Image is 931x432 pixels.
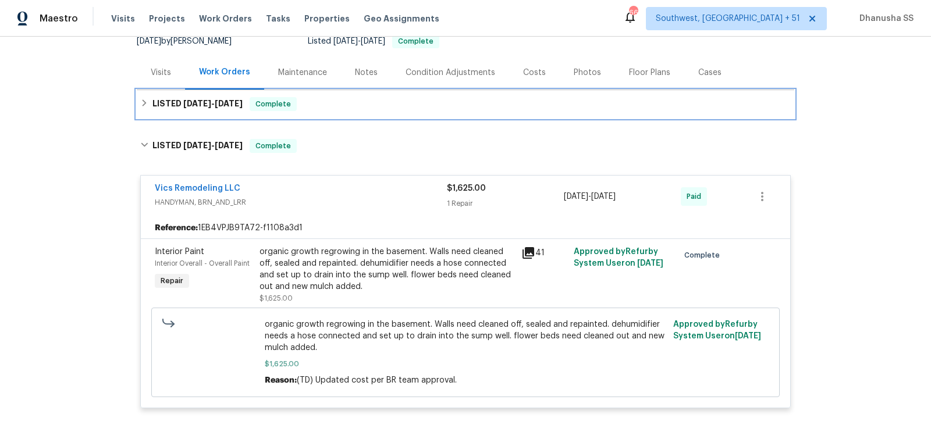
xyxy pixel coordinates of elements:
div: Work Orders [199,66,250,78]
span: [DATE] [591,192,616,201]
span: Complete [251,140,296,152]
span: Tasks [266,15,290,23]
span: [DATE] [735,332,761,340]
span: $1,625.00 [260,295,293,302]
span: - [564,191,616,202]
span: Repair [156,275,188,287]
div: Notes [355,67,378,78]
span: [DATE] [361,37,385,45]
span: Interior Overall - Overall Paint [155,260,250,267]
div: Floor Plans [629,67,670,78]
h6: LISTED [152,139,243,153]
a: Vics Remodeling LLC [155,184,240,192]
div: 1EB4VPJB9TA72-f1108a3d1 [141,217,790,238]
span: - [183,99,243,108]
span: (TD) Updated cost per BR team approval. [297,376,457,384]
span: organic growth regrowing in the basement. Walls need cleaned off, sealed and repainted. dehumidif... [265,319,667,354]
span: Southwest, [GEOGRAPHIC_DATA] + 51 [656,13,800,24]
div: Visits [151,67,171,78]
span: Approved by Refurby System User on [673,320,761,340]
span: - [183,141,243,149]
h6: LISTED [152,97,243,111]
b: Reference: [155,222,198,234]
span: [DATE] [183,99,211,108]
span: Paid [687,191,706,202]
span: HANDYMAN, BRN_AND_LRR [155,197,447,208]
div: Condition Adjustments [406,67,495,78]
span: - [333,37,385,45]
div: LISTED [DATE]-[DATE]Complete [137,127,794,165]
span: Complete [684,249,724,261]
div: by [PERSON_NAME] [137,34,246,48]
span: Maestro [40,13,78,24]
span: $1,625.00 [265,358,667,370]
div: 41 [521,246,567,260]
span: Reason: [265,376,297,384]
div: Cases [698,67,722,78]
span: Interior Paint [155,248,204,256]
span: [DATE] [637,259,663,267]
div: Photos [574,67,601,78]
span: Approved by Refurby System User on [574,248,663,267]
span: Visits [111,13,135,24]
span: [DATE] [333,37,358,45]
span: Projects [149,13,185,24]
span: Properties [304,13,350,24]
div: organic growth regrowing in the basement. Walls need cleaned off, sealed and repainted. dehumidif... [260,246,514,292]
span: [DATE] [215,141,243,149]
div: 1 Repair [447,198,564,209]
div: Costs [523,67,546,78]
div: Maintenance [278,67,327,78]
div: LISTED [DATE]-[DATE]Complete [137,90,794,118]
span: Complete [393,38,438,45]
span: Listed [308,37,439,45]
span: [DATE] [137,37,161,45]
span: [DATE] [183,141,211,149]
div: 663 [629,7,637,19]
span: $1,625.00 [447,184,486,192]
span: [DATE] [564,192,588,201]
span: Complete [251,98,296,110]
span: [DATE] [215,99,243,108]
span: Dhanusha SS [855,13,914,24]
span: Work Orders [199,13,252,24]
span: Geo Assignments [364,13,439,24]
